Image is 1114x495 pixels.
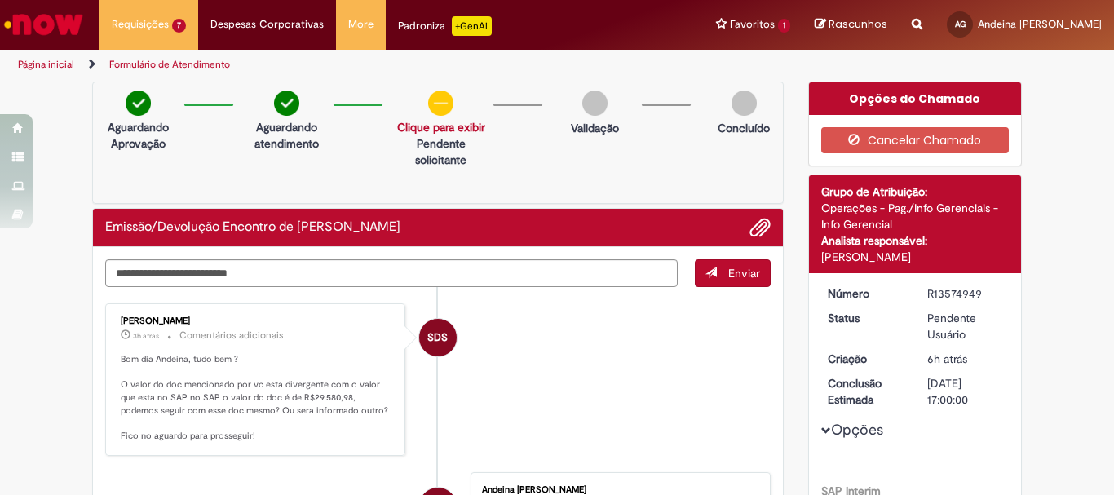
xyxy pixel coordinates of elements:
[816,351,916,367] dt: Criação
[816,375,916,408] dt: Conclusão Estimada
[397,120,485,135] a: Clique para exibir
[816,285,916,302] dt: Número
[927,351,967,366] span: 6h atrás
[18,58,74,71] a: Página inicial
[397,135,485,168] p: Pendente solicitante
[821,127,1010,153] button: Cancelar Chamado
[732,91,757,116] img: img-circle-grey.png
[927,285,1003,302] div: R13574949
[179,329,284,343] small: Comentários adicionais
[482,485,754,495] div: Andeina [PERSON_NAME]
[210,16,324,33] span: Despesas Corporativas
[778,19,790,33] span: 1
[99,119,176,152] p: Aguardando Aprovação
[121,316,392,326] div: [PERSON_NAME]
[428,91,453,116] img: circle-minus.png
[749,217,771,238] button: Adicionar anexos
[927,351,1003,367] div: 29/09/2025 08:32:29
[728,266,760,281] span: Enviar
[105,220,400,235] h2: Emissão/Devolução Encontro de Contas Fornecedor Histórico de tíquete
[821,232,1010,249] div: Analista responsável:
[821,249,1010,265] div: [PERSON_NAME]
[133,331,159,341] time: 29/09/2025 11:01:30
[809,82,1022,115] div: Opções do Chamado
[816,310,916,326] dt: Status
[955,19,966,29] span: AG
[126,91,151,116] img: check-circle-green.png
[927,351,967,366] time: 29/09/2025 08:32:29
[121,353,392,443] p: Bom dia Andeina, tudo bem ? O valor do doc mencionado por vc esta divergente com o valor que esta...
[112,16,169,33] span: Requisições
[571,120,619,136] p: Validação
[582,91,608,116] img: img-circle-grey.png
[398,16,492,36] div: Padroniza
[348,16,374,33] span: More
[2,8,86,41] img: ServiceNow
[821,183,1010,200] div: Grupo de Atribuição:
[821,200,1010,232] div: Operações - Pag./Info Gerenciais - Info Gerencial
[105,259,678,287] textarea: Digite sua mensagem aqui...
[419,319,457,356] div: Sabrina Da Silva Oliveira
[427,318,448,357] span: SDS
[248,119,325,152] p: Aguardando atendimento
[109,58,230,71] a: Formulário de Atendimento
[172,19,186,33] span: 7
[695,259,771,287] button: Enviar
[718,120,770,136] p: Concluído
[730,16,775,33] span: Favoritos
[815,17,887,33] a: Rascunhos
[12,50,731,80] ul: Trilhas de página
[133,331,159,341] span: 3h atrás
[927,310,1003,343] div: Pendente Usuário
[927,375,1003,408] div: [DATE] 17:00:00
[978,17,1102,31] span: Andeina [PERSON_NAME]
[452,16,492,36] p: +GenAi
[829,16,887,32] span: Rascunhos
[274,91,299,116] img: check-circle-green.png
